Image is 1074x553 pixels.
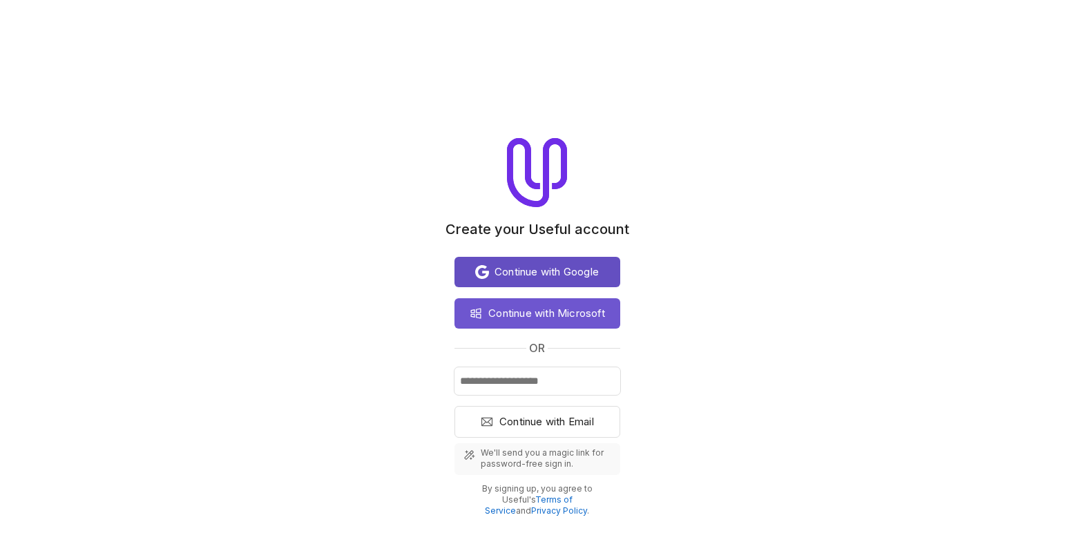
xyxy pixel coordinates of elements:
button: Continue with Microsoft [454,298,620,329]
input: Email [454,367,620,395]
span: We'll send you a magic link for password-free sign in. [481,447,612,469]
h1: Create your Useful account [445,221,629,237]
span: or [529,340,545,356]
button: Continue with Google [454,257,620,287]
span: Continue with Email [499,414,594,430]
a: Privacy Policy [531,505,587,516]
button: Continue with Email [454,406,620,438]
a: Terms of Service [485,494,573,516]
p: By signing up, you agree to Useful's and . [466,483,609,516]
span: Continue with Microsoft [488,305,605,322]
span: Continue with Google [495,264,599,280]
